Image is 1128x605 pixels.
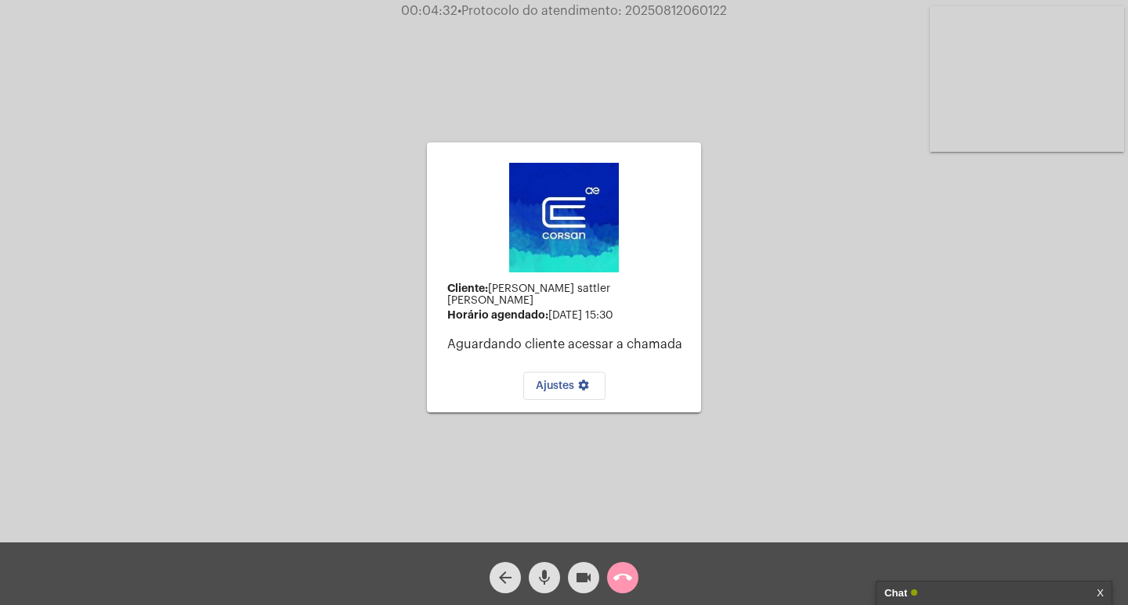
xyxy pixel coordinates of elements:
[911,589,917,596] span: Online
[536,380,593,391] span: Ajustes
[574,379,593,398] mat-icon: settings
[496,568,515,587] mat-icon: arrow_back
[457,5,727,17] span: Protocolo do atendimento: 20250812060122
[523,372,606,400] button: Ajustes
[613,568,632,587] mat-icon: call_end
[447,309,548,320] strong: Horário agendado:
[574,568,593,587] mat-icon: videocam
[447,283,488,293] strong: Cliente:
[884,582,907,605] strong: Chat
[509,163,619,272] img: d4669ae0-8c07-2337-4f67-34b0df7f5ae4.jpeg
[1097,582,1104,605] a: X
[457,5,461,17] span: •
[447,337,689,351] p: Aguardando cliente acessar a chamada
[535,568,554,587] mat-icon: mic
[447,309,689,322] div: [DATE] 15:30
[401,5,457,17] span: 00:04:32
[447,283,689,307] div: [PERSON_NAME] sattler [PERSON_NAME]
